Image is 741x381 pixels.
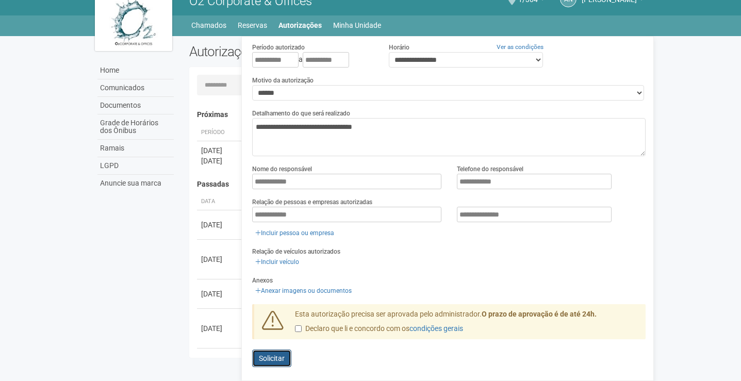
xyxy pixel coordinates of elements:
input: Declaro que li e concordo com oscondições gerais [295,325,302,332]
h2: Autorizações [189,44,410,59]
label: Motivo da autorização [252,76,314,85]
label: Horário [389,43,409,52]
div: a [252,52,373,68]
label: Período autorizado [252,43,305,52]
div: [DATE] [201,254,239,264]
a: Ramais [97,140,174,157]
th: Data [197,193,243,210]
label: Telefone do responsável [457,164,523,174]
label: Nome do responsável [252,164,312,174]
div: [DATE] [201,289,239,299]
button: Solicitar [252,350,291,367]
a: Grade de Horários dos Ônibus [97,114,174,140]
strong: O prazo de aprovação é de até 24h. [482,310,597,318]
h4: Passadas [197,180,639,188]
div: [DATE] [201,220,239,230]
label: Detalhamento do que será realizado [252,109,350,118]
a: Documentos [97,97,174,114]
a: Anuncie sua marca [97,175,174,192]
label: Anexos [252,276,273,285]
label: Declaro que li e concordo com os [295,324,463,334]
a: condições gerais [409,324,463,333]
a: Minha Unidade [333,18,381,32]
a: Comunicados [97,79,174,97]
th: Período [197,124,243,141]
label: Relação de veículos autorizados [252,247,340,256]
a: Ver as condições [497,43,544,51]
a: LGPD [97,157,174,175]
a: Home [97,62,174,79]
label: Relação de pessoas e empresas autorizadas [252,197,372,207]
a: Incluir veículo [252,256,302,268]
a: Incluir pessoa ou empresa [252,227,337,239]
div: [DATE] [201,145,239,156]
h4: Próximas [197,111,639,119]
span: Solicitar [259,354,285,362]
div: Esta autorização precisa ser aprovada pelo administrador. [287,309,646,339]
a: Anexar imagens ou documentos [252,285,355,296]
div: [DATE] [201,156,239,166]
a: Autorizações [278,18,322,32]
div: [DATE] [201,323,239,334]
a: Chamados [191,18,226,32]
a: Reservas [238,18,267,32]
